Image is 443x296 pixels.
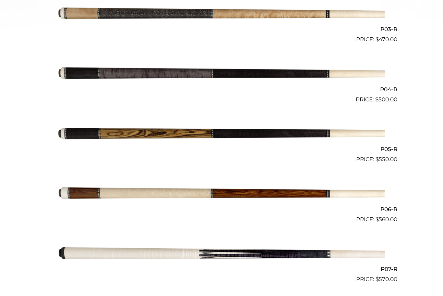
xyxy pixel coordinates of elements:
[376,156,379,162] span: $
[46,263,397,275] h2: P07-R
[375,96,378,103] span: $
[376,156,397,162] bdi: 550.00
[46,166,397,224] a: P06-R $560.00
[376,216,379,223] span: $
[58,166,385,221] img: P06-R
[58,107,385,161] img: P05-R
[46,143,397,155] h2: P05-R
[376,216,397,223] bdi: 560.00
[376,276,397,282] bdi: 570.00
[46,46,397,104] a: P04-R $500.00
[375,96,397,103] bdi: 500.00
[58,46,385,101] img: P04-R
[376,36,379,43] span: $
[46,23,397,35] h2: P03-R
[376,276,379,282] span: $
[46,83,397,95] h2: P04-R
[46,107,397,164] a: P05-R $550.00
[46,226,397,284] a: P07-R $570.00
[46,203,397,215] h2: P06-R
[58,226,385,281] img: P07-R
[376,36,397,43] bdi: 470.00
